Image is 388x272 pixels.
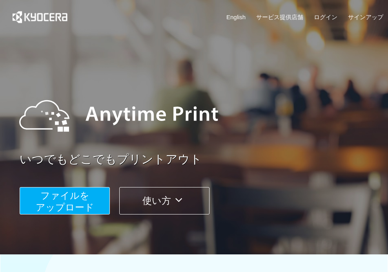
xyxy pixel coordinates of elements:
button: 使い方 [119,187,209,214]
a: サービス提供店舗 [256,13,303,21]
span: ファイルを ​​アップロード [36,190,94,213]
a: サインアップ [348,13,383,21]
a: いつでもどこでもプリントアウト [20,151,388,168]
a: ログイン [314,13,337,21]
button: ファイルを​​アップロード [20,187,110,214]
a: English [226,13,246,21]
